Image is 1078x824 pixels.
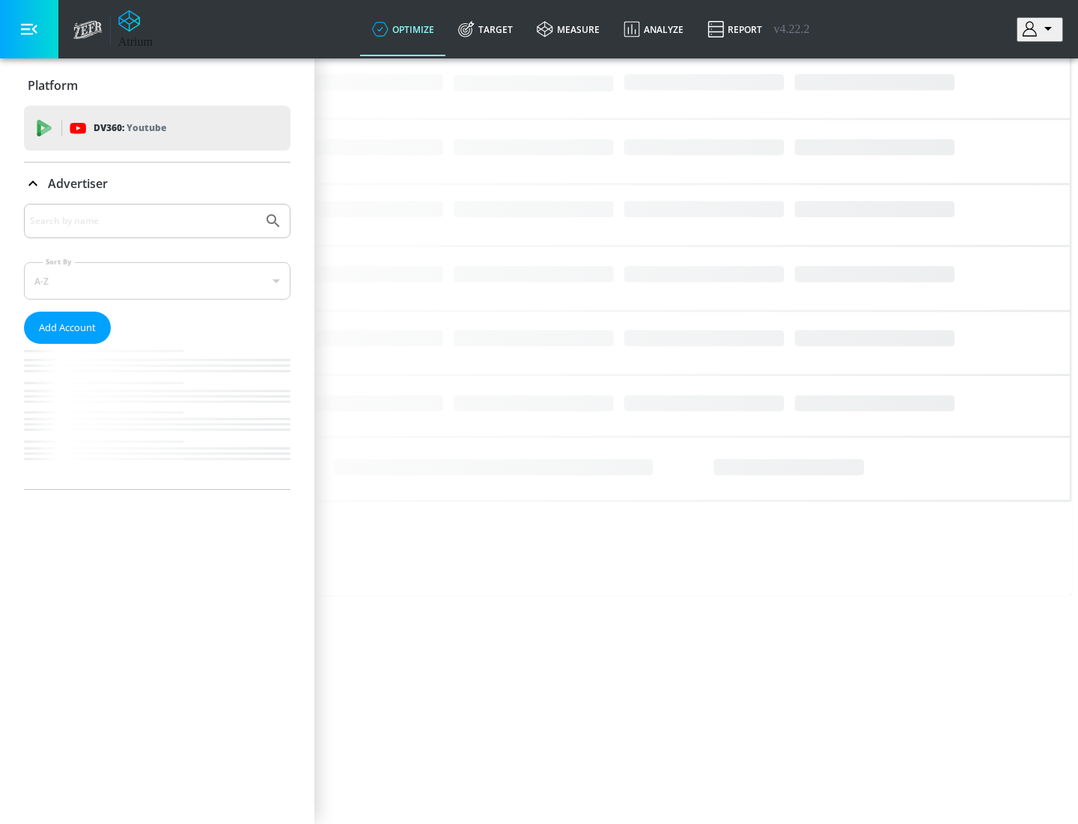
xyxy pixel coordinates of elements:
[774,22,810,36] span: v 4.22.2
[118,10,153,49] a: Atrium
[695,2,774,56] a: Report
[24,262,290,300] div: A-Z
[43,257,75,267] label: Sort By
[24,163,290,205] div: Advertiser
[127,120,166,136] p: Youtube
[525,2,612,56] a: measure
[24,344,290,489] nav: list of Advertiser
[24,64,290,106] div: Platform
[612,2,695,56] a: Analyze
[24,204,290,489] div: Advertiser
[48,175,108,192] p: Advertiser
[30,211,257,231] input: Search by name
[118,35,153,49] div: Atrium
[24,106,290,151] div: DV360: Youtube
[446,2,525,56] a: Target
[94,120,166,136] p: DV360:
[39,319,96,336] span: Add Account
[360,2,446,56] a: optimize
[28,77,78,94] p: Platform
[24,312,111,344] button: Add Account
